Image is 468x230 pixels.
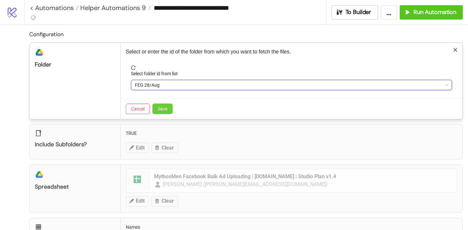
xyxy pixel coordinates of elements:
[35,61,115,68] div: Folder
[79,4,146,12] span: Helper Automations 9
[30,5,79,11] a: < Automations
[131,70,182,77] label: Select folder id from list
[453,48,458,52] span: close
[126,48,457,56] p: Select or enter the id of the folder from which you want to fetch the files.
[331,5,378,20] button: To Builder
[126,104,150,114] button: Cancel
[381,5,397,20] button: ...
[413,8,456,16] span: Run Automation
[131,106,145,111] span: Cancel
[135,80,448,90] span: FEG 28/Aug
[131,65,452,70] span: reload
[345,8,371,16] span: To Builder
[79,5,151,11] a: Helper Automations 9
[158,106,167,111] span: Save
[152,104,173,114] button: Save
[400,5,463,20] button: Run Automation
[29,30,463,38] h2: Configuration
